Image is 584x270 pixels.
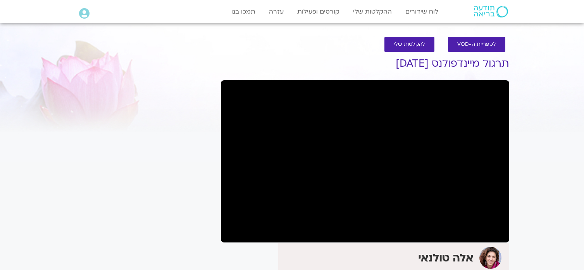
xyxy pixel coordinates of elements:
img: אלה טולנאי [479,247,501,269]
span: להקלטות שלי [394,42,425,47]
a: תמכו בנו [227,4,259,19]
a: קורסים ופעילות [293,4,343,19]
a: לספריית ה-VOD [448,37,505,52]
span: לספריית ה-VOD [457,42,496,47]
h1: תרגול מיינדפולנס [DATE] [221,58,509,69]
a: לוח שידורים [401,4,442,19]
strong: אלה טולנאי [418,251,474,265]
img: תודעה בריאה [474,6,508,17]
a: להקלטות שלי [384,37,434,52]
a: ההקלטות שלי [349,4,396,19]
a: עזרה [265,4,288,19]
